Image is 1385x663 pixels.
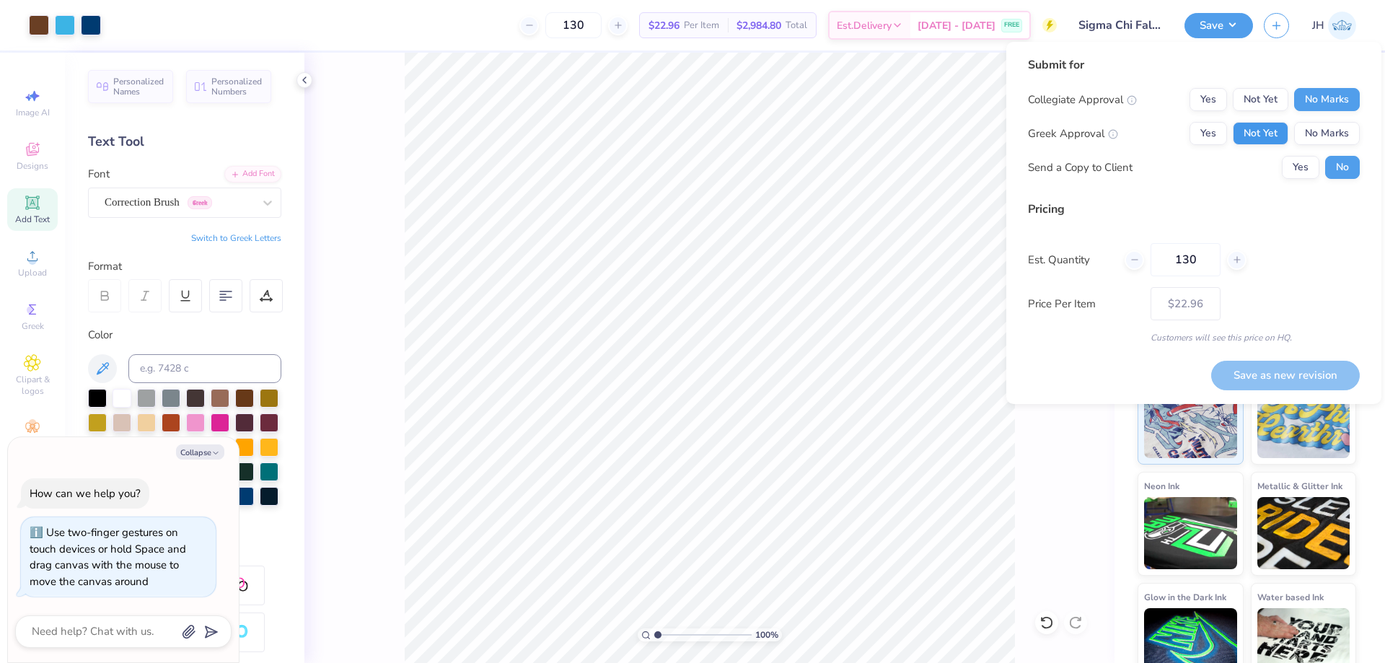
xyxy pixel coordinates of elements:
div: Use two-finger gestures on touch devices or hold Space and drag canvas with the mouse to move the... [30,525,186,589]
div: Color [88,327,281,343]
span: $22.96 [648,18,680,33]
span: Personalized Names [113,76,164,97]
span: Upload [18,267,47,278]
button: No Marks [1294,122,1360,145]
input: – – [1151,243,1221,276]
span: [DATE] - [DATE] [918,18,995,33]
label: Price Per Item [1028,296,1140,312]
input: – – [545,12,602,38]
span: Greek [22,320,44,332]
img: Jamie Hayduk [1328,12,1356,40]
img: Puff Ink [1257,386,1350,458]
label: Est. Quantity [1028,252,1114,268]
span: Est. Delivery [837,18,892,33]
a: JH [1312,12,1356,40]
span: Water based Ink [1257,589,1324,605]
div: Text Tool [88,132,281,152]
span: Metallic & Glitter Ink [1257,478,1342,493]
button: No [1325,156,1360,179]
span: Clipart & logos [7,374,58,397]
button: Yes [1190,122,1227,145]
span: Per Item [684,18,719,33]
button: Yes [1282,156,1319,179]
div: Collegiate Approval [1028,92,1137,108]
div: Customers will see this price on HQ. [1028,331,1360,344]
span: Total [786,18,807,33]
div: Submit for [1028,56,1360,74]
div: Pricing [1028,201,1360,218]
div: How can we help you? [30,486,141,501]
img: Neon Ink [1144,497,1237,569]
span: 100 % [755,628,778,641]
span: Neon Ink [1144,478,1179,493]
input: e.g. 7428 c [128,354,281,383]
span: JH [1312,17,1324,34]
span: Add Text [15,214,50,225]
button: Save [1184,13,1253,38]
div: Greek Approval [1028,126,1118,142]
span: FREE [1004,20,1019,30]
input: Untitled Design [1068,11,1174,40]
img: Standard [1144,386,1237,458]
button: Collapse [176,444,224,460]
span: Glow in the Dark Ink [1144,589,1226,605]
img: Metallic & Glitter Ink [1257,497,1350,569]
button: Not Yet [1233,122,1288,145]
button: Not Yet [1233,88,1288,111]
div: Format [88,258,283,275]
div: Send a Copy to Client [1028,159,1133,176]
button: Yes [1190,88,1227,111]
label: Font [88,166,110,183]
span: Designs [17,160,48,172]
span: Personalized Numbers [211,76,263,97]
button: Switch to Greek Letters [191,232,281,244]
span: Image AI [16,107,50,118]
span: $2,984.80 [737,18,781,33]
div: Add Font [224,166,281,183]
button: No Marks [1294,88,1360,111]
